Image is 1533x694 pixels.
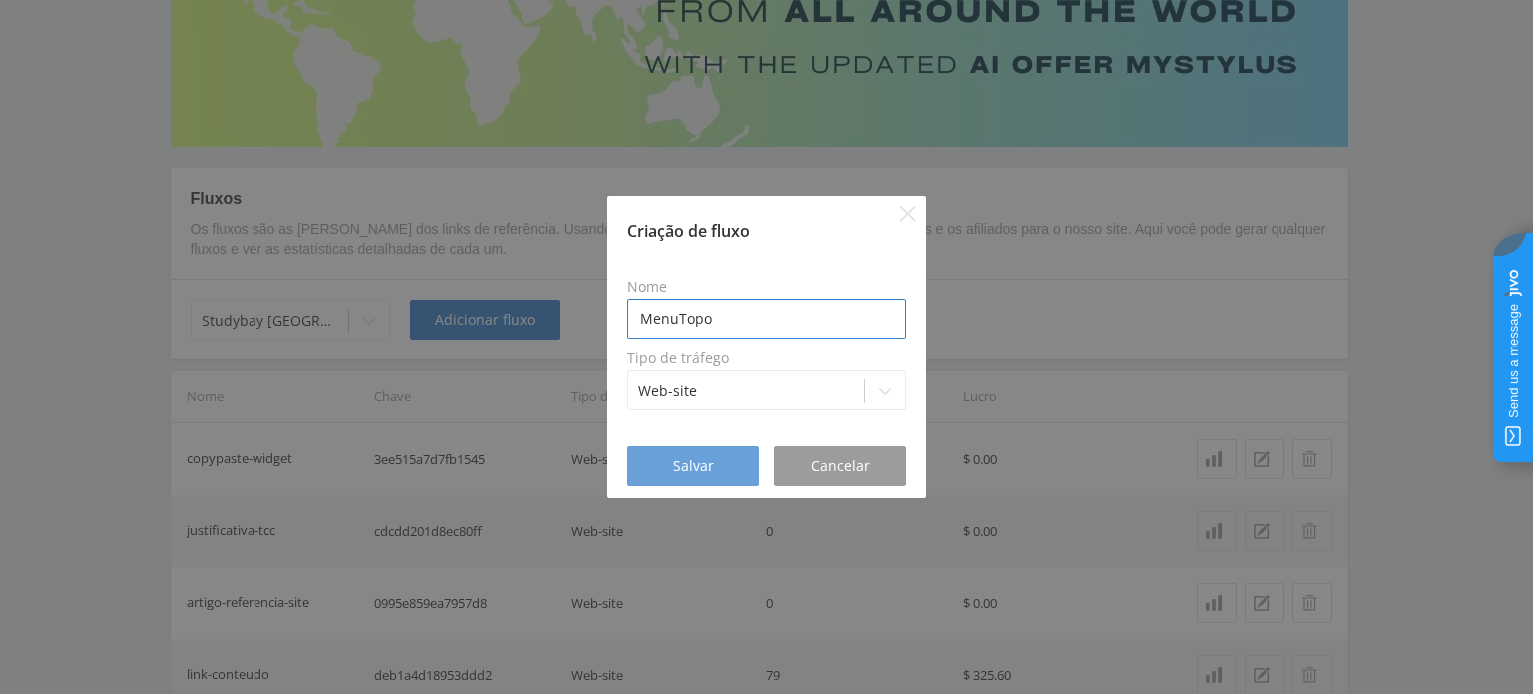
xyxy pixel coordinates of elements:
label: Tipo de tráfego [627,350,906,366]
button: Cancelar [774,446,906,486]
button: Close [900,206,916,222]
span: Salvar [673,458,714,474]
span: Cancelar [811,458,870,474]
button: Salvar [627,446,759,486]
div: Сriação de fluxo [627,220,906,242]
label: Nome [627,279,906,295]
